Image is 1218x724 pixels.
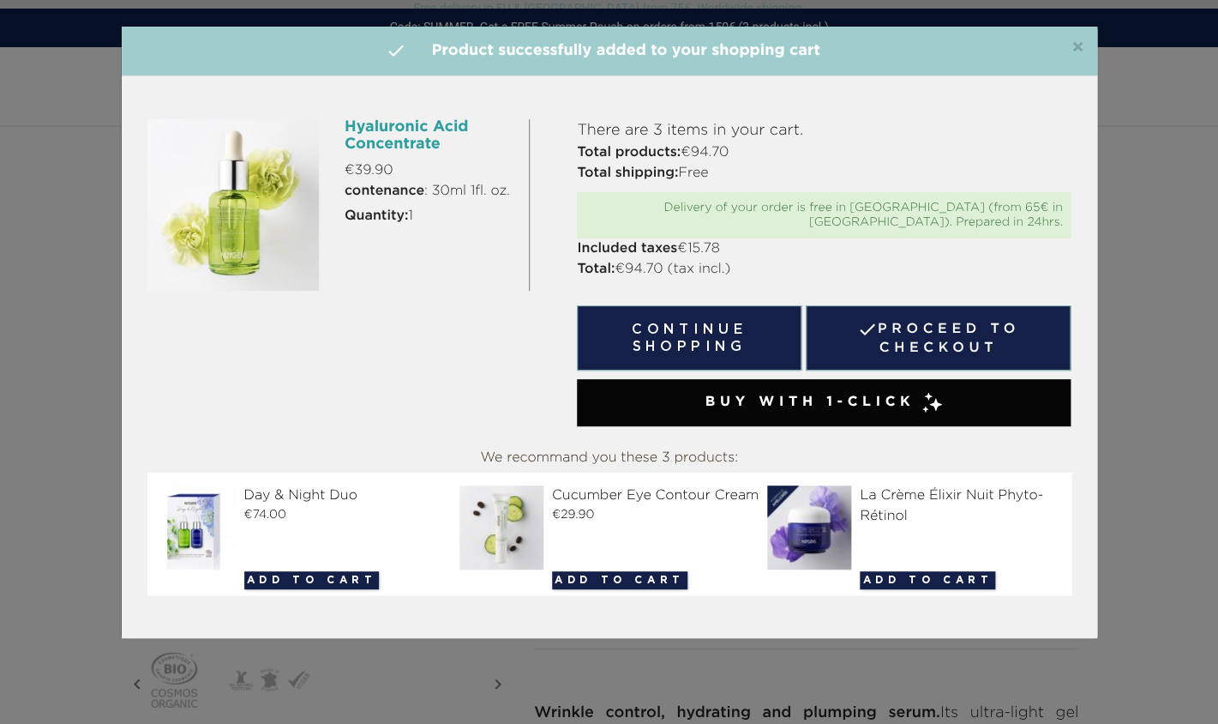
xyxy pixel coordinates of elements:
strong: Total shipping: [577,166,678,180]
strong: Quantity: [345,209,409,223]
img: Day & Night Duo [152,486,243,570]
p: There are 3 items in your cart. [577,119,1071,142]
div: €74.00 [152,506,451,524]
div: Day & Night Duo [152,486,451,506]
a: Proceed to checkout [806,305,1071,371]
h4: Product successfully added to your shopping cart [135,39,1084,63]
strong: Total: [577,262,615,276]
h6: Hyaluronic Acid Concentrate [345,119,516,154]
button: Add to cart [552,571,687,589]
div: We recommand you these 3 products: [147,443,1071,473]
p: €15.78 [577,238,1071,259]
img: La Crème Élixir Nuit Phyto-Rétinol [767,486,858,570]
p: 1 [345,206,516,226]
i:  [385,40,405,61]
strong: Total products: [577,146,681,160]
span: × [1071,38,1084,58]
div: Cucumber Eye Contour Cream [459,486,759,506]
p: €94.70 (tax incl.) [577,259,1071,280]
div: Delivery of your order is free in [GEOGRAPHIC_DATA] (from 65€ in [GEOGRAPHIC_DATA]). Prepared in ... [585,201,1062,230]
div: €29.90 [459,506,759,524]
p: €39.90 [345,160,516,181]
button: Add to cart [860,571,995,589]
div: La Crème Élixir Nuit Phyto-Rétinol [767,486,1066,527]
p: €94.70 [577,142,1071,163]
button: Close [1071,38,1084,58]
img: Cucumber Eye Contour Cream [459,486,550,570]
span: : 30ml 1fl. oz. [345,181,510,202]
strong: Included taxes [577,242,677,256]
p: Free [577,163,1071,184]
strong: contenance [345,184,424,198]
button: Add to cart [244,571,380,589]
button: Continue shopping [577,305,801,371]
